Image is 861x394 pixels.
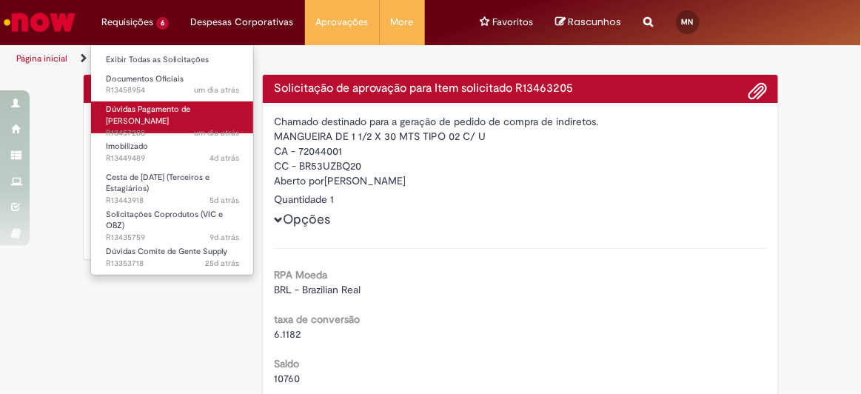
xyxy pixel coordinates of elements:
[91,71,254,98] a: Aberto R13458954 : Documentos Oficiais
[194,84,239,96] span: um dia atrás
[210,153,239,164] time: 26/08/2025 16:24:47
[205,258,239,269] span: 25d atrás
[106,127,239,139] span: R13457288
[274,114,767,129] div: Chamado destinado para a geração de pedido de compra de indiretos.
[210,153,239,164] span: 4d atrás
[106,232,239,244] span: R13435759
[274,192,767,207] div: Quantidade 1
[274,82,767,96] h4: Solicitação de aprovação para Item solicitado R13463205
[210,232,239,243] span: 9d atrás
[91,244,254,271] a: Aberto R13353718 : Dúvidas Comite de Gente Supply
[106,141,148,152] span: Imobilizado
[191,15,294,30] span: Despesas Corporativas
[91,170,254,201] a: Aberto R13443918 : Cesta de Natal (Terceiros e Estagiários)
[274,357,299,370] b: Saldo
[274,313,360,326] b: taxa de conversão
[16,53,67,64] a: Página inicial
[274,268,327,281] b: RPA Moeda
[106,195,239,207] span: R13443918
[101,15,153,30] span: Requisições
[274,158,767,173] div: CC - BR53UZBQ20
[194,127,239,138] time: 28/08/2025 11:40:57
[106,172,210,195] span: Cesta de [DATE] (Terceiros e Estagiários)
[91,138,254,166] a: Aberto R13449489 : Imobilizado
[90,44,254,276] ul: Requisições
[91,52,254,68] a: Exibir Todas as Solicitações
[106,153,239,164] span: R13449489
[682,17,694,27] span: MN
[556,15,622,29] a: No momento, sua lista de rascunhos tem 0 Itens
[210,195,239,206] span: 5d atrás
[274,173,324,188] label: Aberto por
[194,127,239,138] span: um dia atrás
[106,73,184,84] span: Documentos Oficiais
[156,17,169,30] span: 6
[194,84,239,96] time: 28/08/2025 16:03:35
[391,15,414,30] span: More
[106,258,239,270] span: R13353718
[274,144,767,158] div: CA - 72044001
[210,195,239,206] time: 25/08/2025 11:52:54
[91,207,254,238] a: Aberto R13435759 : Solicitações Coprodutos (VIC e OBZ)
[106,84,239,96] span: R13458954
[274,129,767,144] div: MANGUEIRA DE 1 1/2 X 30 MTS TIPO 02 C/ U
[569,15,622,29] span: Rascunhos
[210,232,239,243] time: 21/08/2025 11:33:11
[106,104,190,127] span: Dúvidas Pagamento de [PERSON_NAME]
[274,173,767,192] div: [PERSON_NAME]
[1,7,78,37] img: ServiceNow
[205,258,239,269] time: 05/08/2025 08:39:49
[316,15,369,30] span: Aprovações
[274,283,361,296] span: BRL - Brazilian Real
[493,15,534,30] span: Favoritos
[274,372,300,385] span: 10760
[11,45,491,73] ul: Trilhas de página
[274,327,301,341] span: 6.1182
[91,101,254,133] a: Aberto R13457288 : Dúvidas Pagamento de Salário
[106,246,227,257] span: Dúvidas Comite de Gente Supply
[106,209,223,232] span: Solicitações Coprodutos (VIC e OBZ)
